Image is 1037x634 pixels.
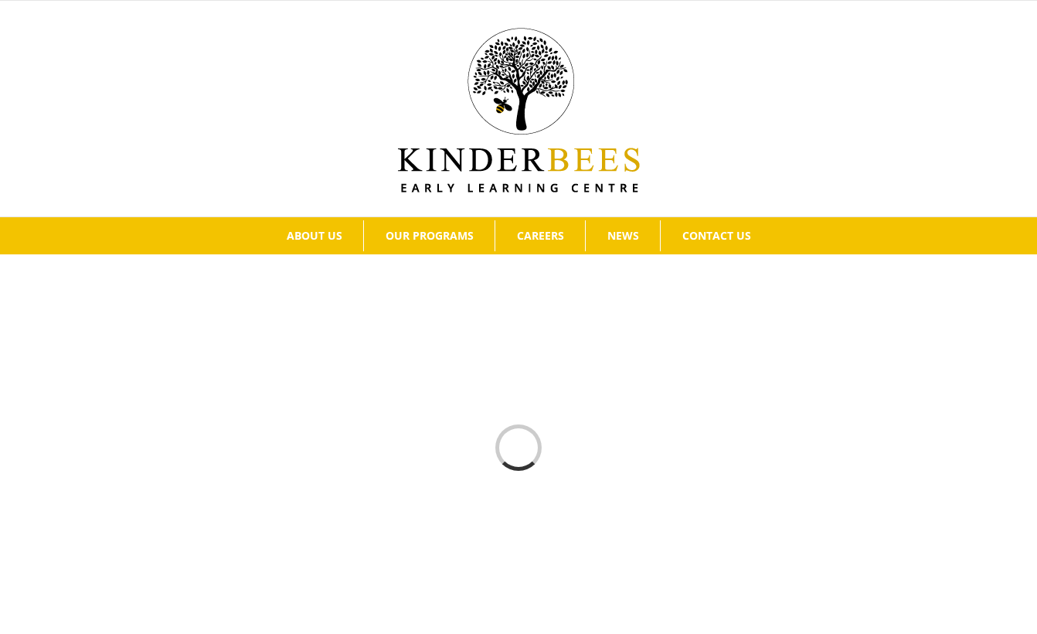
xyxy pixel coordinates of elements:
span: CAREERS [517,230,564,241]
nav: Main Menu [23,217,1014,254]
a: CAREERS [495,220,585,251]
a: CONTACT US [661,220,772,251]
span: OUR PROGRAMS [386,230,474,241]
span: CONTACT US [682,230,751,241]
span: ABOUT US [287,230,342,241]
span: NEWS [607,230,639,241]
div: Loading... [487,416,550,479]
a: ABOUT US [265,220,363,251]
img: Kinder Bees Logo [398,28,640,193]
a: NEWS [586,220,660,251]
a: OUR PROGRAMS [364,220,495,251]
